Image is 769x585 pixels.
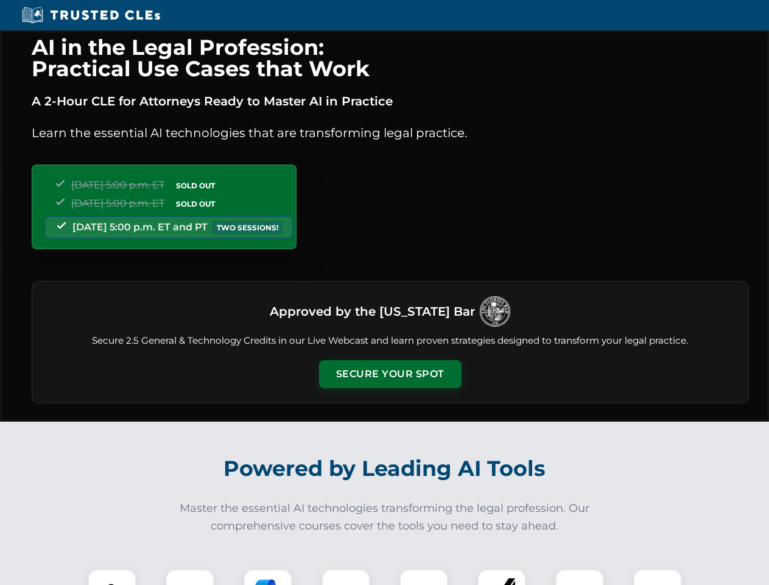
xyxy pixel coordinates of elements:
img: Logo [480,296,510,327]
p: Secure 2.5 General & Technology Credits in our Live Webcast and learn proven strategies designed ... [47,334,734,348]
img: Trusted CLEs [18,6,164,24]
p: Master the essential AI technologies transforming the legal profession. Our comprehensive courses... [172,500,598,535]
span: SOLD OUT [172,197,219,210]
h3: Approved by the [US_STATE] Bar [270,300,475,322]
p: A 2-Hour CLE for Attorneys Ready to Master AI in Practice [32,91,749,111]
span: [DATE] 5:00 p.m. ET [71,179,164,191]
span: [DATE] 5:00 p.m. ET [71,197,164,209]
p: Learn the essential AI technologies that are transforming legal practice. [32,123,749,143]
h1: AI in the Legal Profession: Practical Use Cases that Work [32,37,749,79]
button: Secure Your Spot [319,360,462,388]
span: SOLD OUT [172,179,219,192]
h2: Powered by Leading AI Tools [47,447,722,490]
